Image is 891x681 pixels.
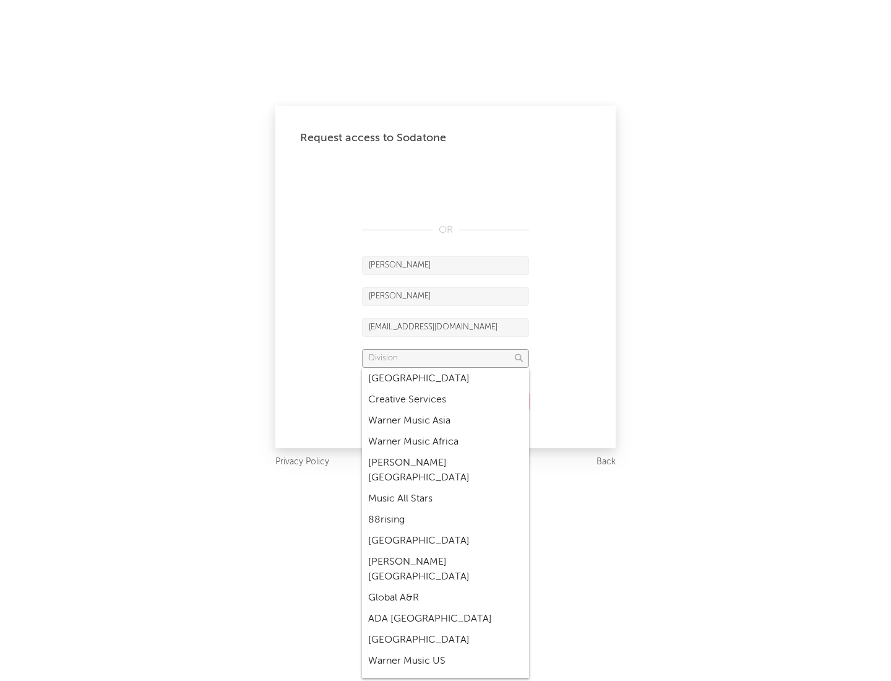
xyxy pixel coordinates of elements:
[362,552,529,588] div: [PERSON_NAME] [GEOGRAPHIC_DATA]
[362,453,529,488] div: [PERSON_NAME] [GEOGRAPHIC_DATA]
[362,389,529,410] div: Creative Services
[362,651,529,672] div: Warner Music US
[362,510,529,531] div: 88rising
[362,410,529,432] div: Warner Music Asia
[362,609,529,630] div: ADA [GEOGRAPHIC_DATA]
[362,531,529,552] div: [GEOGRAPHIC_DATA]
[300,131,591,145] div: Request access to Sodatone
[362,223,529,238] div: OR
[362,588,529,609] div: Global A&R
[362,349,529,368] input: Division
[362,318,529,337] input: Email
[362,368,529,389] div: [GEOGRAPHIC_DATA]
[275,454,329,470] a: Privacy Policy
[362,287,529,306] input: Last Name
[362,488,529,510] div: Music All Stars
[362,432,529,453] div: Warner Music Africa
[596,454,616,470] a: Back
[362,630,529,651] div: [GEOGRAPHIC_DATA]
[362,256,529,275] input: First Name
